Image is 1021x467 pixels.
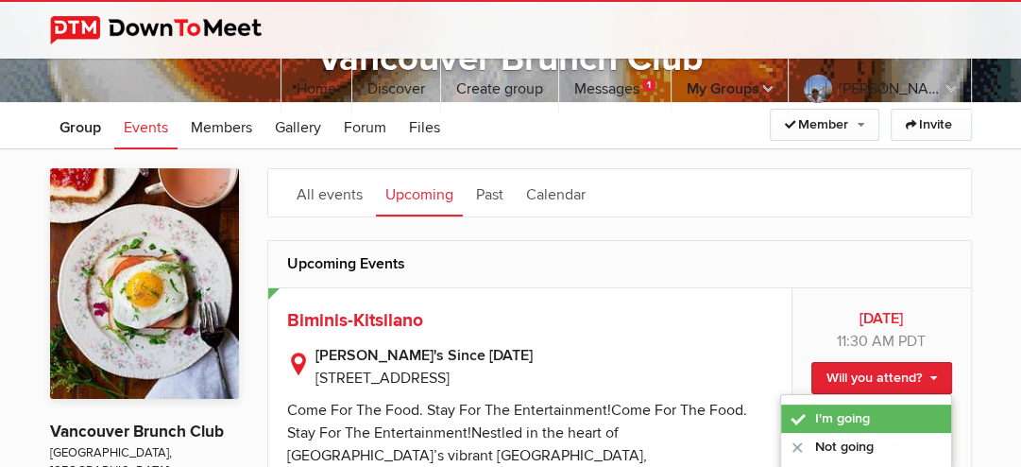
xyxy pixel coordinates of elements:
[124,118,168,137] span: Events
[517,169,595,216] a: Calendar
[287,309,423,332] a: Biminis-Kitsilano
[281,59,351,115] a: Home
[275,118,321,137] span: Gallery
[287,241,952,286] h2: Upcoming Events
[409,118,440,137] span: Files
[50,102,111,149] a: Group
[770,109,879,141] a: Member
[287,169,372,216] a: All events
[781,405,951,433] a: I'm going
[441,59,558,115] a: Create group
[811,307,952,330] b: [DATE]
[811,362,952,394] a: Will you attend?
[559,59,671,115] a: Messages1
[344,118,386,137] span: Forum
[789,59,971,115] a: [PERSON_NAME]
[642,78,655,92] span: 1
[891,109,972,141] a: Invite
[60,118,101,137] span: Group
[672,59,788,115] a: My Groups
[781,433,951,461] a: Not going
[400,102,450,149] a: Files
[50,422,224,441] a: Vancouver Brunch Club
[265,102,331,149] a: Gallery
[114,102,178,149] a: Events
[315,369,450,388] span: [STREET_ADDRESS]
[50,168,239,399] img: Vancouver Brunch Club
[181,102,262,149] a: Members
[898,332,926,351] span: America/Vancouver
[467,169,513,216] a: Past
[334,102,396,149] a: Forum
[376,169,463,216] a: Upcoming
[315,344,773,367] b: [PERSON_NAME]'s Since [DATE]
[837,332,894,351] span: 11:30 AM
[191,118,252,137] span: Members
[352,59,440,115] a: Discover
[50,16,291,44] img: DownToMeet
